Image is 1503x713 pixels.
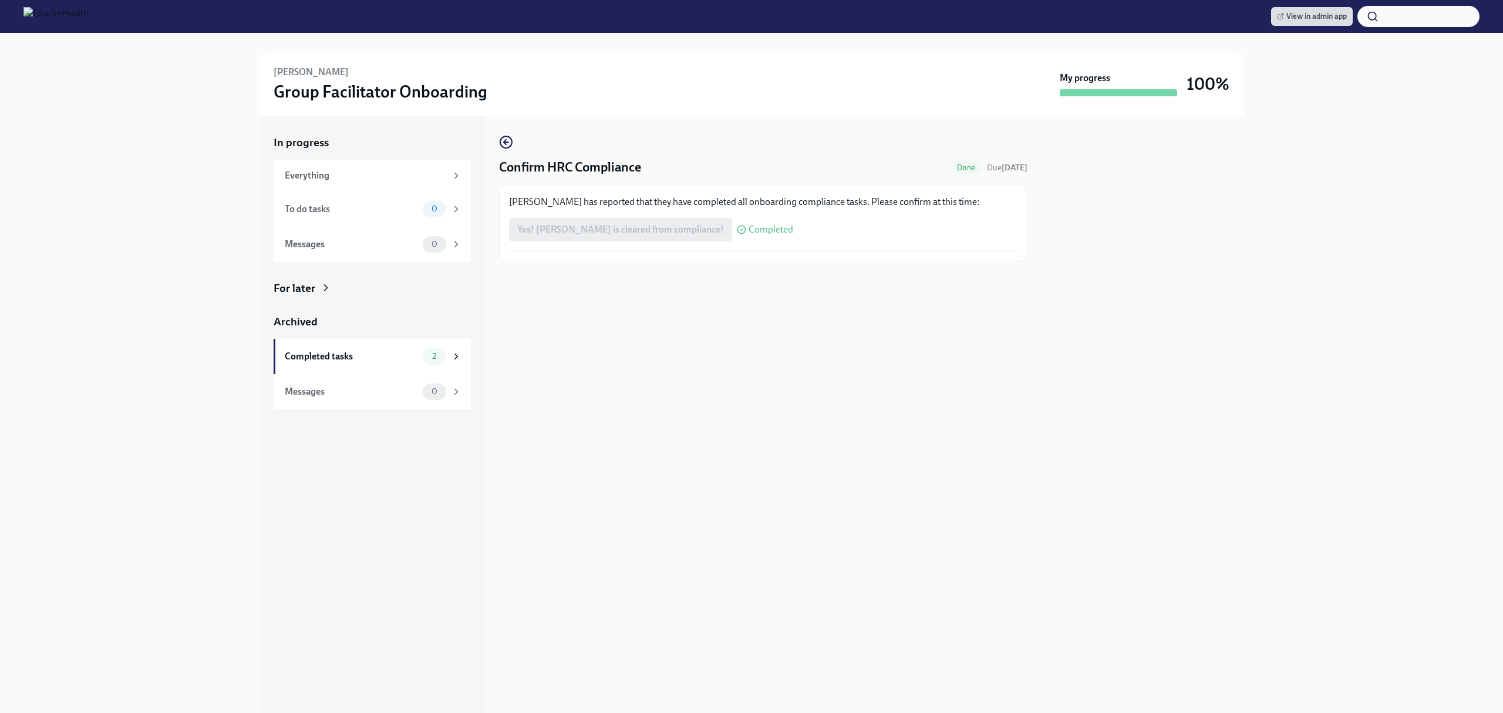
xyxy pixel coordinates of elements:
[23,7,89,26] img: CharlieHealth
[509,196,1017,208] p: [PERSON_NAME] has reported that they have completed all onboarding compliance tasks. Please confi...
[1271,7,1353,26] a: View in admin app
[285,169,446,182] div: Everything
[274,227,471,262] a: Messages0
[274,191,471,227] a: To do tasks0
[274,160,471,191] a: Everything
[1277,11,1347,22] span: View in admin app
[1002,163,1027,173] strong: [DATE]
[274,135,471,150] a: In progress
[285,385,418,398] div: Messages
[274,374,471,409] a: Messages0
[987,163,1027,173] span: Due
[285,238,418,251] div: Messages
[274,314,471,329] a: Archived
[499,159,641,176] h4: Confirm HRC Compliance
[424,387,444,396] span: 0
[285,203,418,216] div: To do tasks
[424,204,444,213] span: 0
[1060,72,1110,85] strong: My progress
[424,240,444,248] span: 0
[274,66,349,79] h6: [PERSON_NAME]
[274,81,487,102] h3: Group Facilitator Onboarding
[274,281,315,296] div: For later
[285,350,418,363] div: Completed tasks
[274,281,471,296] a: For later
[425,352,443,361] span: 2
[987,162,1027,173] span: August 18th, 2025 10:00
[749,225,793,234] span: Completed
[274,339,471,374] a: Completed tasks2
[1187,73,1229,95] h3: 100%
[950,163,982,172] span: Done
